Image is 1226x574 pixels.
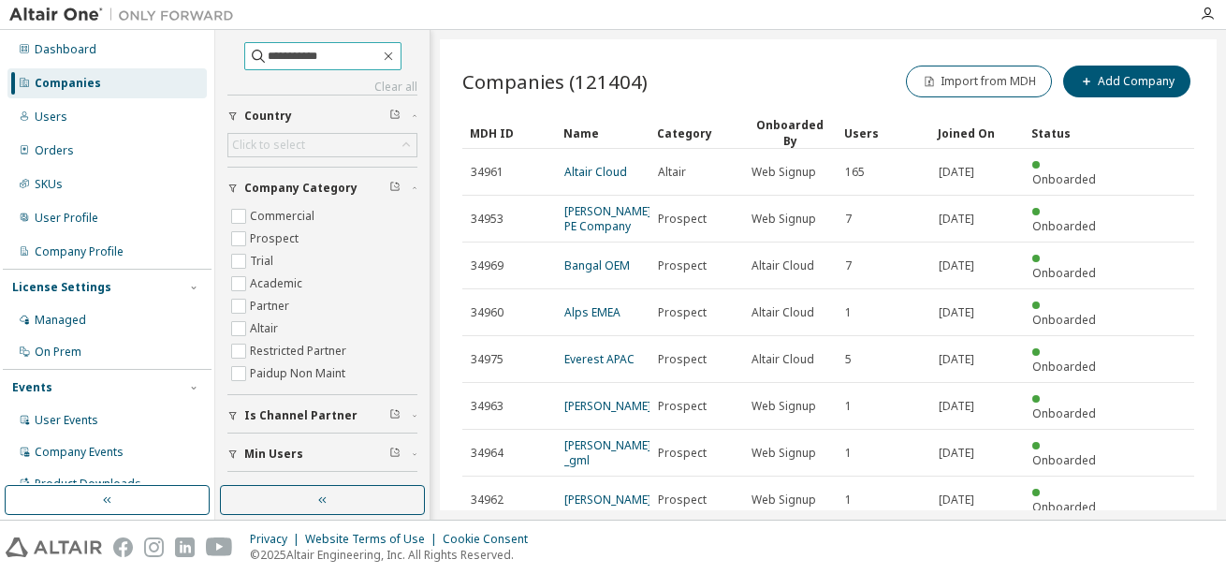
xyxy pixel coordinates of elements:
[751,117,829,149] div: Onboarded By
[752,446,816,461] span: Web Signup
[658,305,707,320] span: Prospect
[564,437,651,468] a: [PERSON_NAME] _gml
[227,96,417,137] button: Country
[35,143,74,158] div: Orders
[564,258,630,273] a: Bangal OEM
[752,305,814,320] span: Altair Cloud
[658,165,686,180] span: Altair
[35,177,63,192] div: SKUs
[938,118,1016,148] div: Joined On
[1032,499,1096,515] span: Onboarded
[250,228,302,250] label: Prospect
[845,305,852,320] span: 1
[564,398,651,414] a: [PERSON_NAME]
[12,380,52,395] div: Events
[939,399,974,414] span: [DATE]
[250,362,349,385] label: Paidup Non Maint
[1032,171,1096,187] span: Onboarded
[939,212,974,227] span: [DATE]
[658,212,707,227] span: Prospect
[389,447,401,462] span: Clear filter
[443,532,539,547] div: Cookie Consent
[244,109,292,124] span: Country
[1032,405,1096,421] span: Onboarded
[471,446,504,461] span: 34964
[564,492,651,508] a: [PERSON_NAME]
[227,168,417,209] button: Company Category
[752,165,816,180] span: Web Signup
[845,165,865,180] span: 165
[175,537,195,557] img: linkedin.svg
[471,165,504,180] span: 34961
[305,532,443,547] div: Website Terms of Use
[564,164,627,180] a: Altair Cloud
[35,244,124,259] div: Company Profile
[658,258,707,273] span: Prospect
[845,212,852,227] span: 7
[471,352,504,367] span: 34975
[35,477,141,492] div: Product Downloads
[35,345,81,360] div: On Prem
[939,352,974,367] span: [DATE]
[250,272,306,295] label: Academic
[471,493,504,508] span: 34962
[228,134,416,156] div: Click to select
[250,205,318,228] label: Commercial
[1032,452,1096,468] span: Onboarded
[752,399,816,414] span: Web Signup
[658,352,707,367] span: Prospect
[906,66,1052,97] button: Import from MDH
[845,399,852,414] span: 1
[206,537,233,557] img: youtube.svg
[250,532,305,547] div: Privacy
[470,118,548,148] div: MDH ID
[939,305,974,320] span: [DATE]
[389,109,401,124] span: Clear filter
[1031,118,1110,148] div: Status
[471,305,504,320] span: 34960
[752,352,814,367] span: Altair Cloud
[244,408,358,423] span: Is Channel Partner
[35,42,96,57] div: Dashboard
[144,537,164,557] img: instagram.svg
[939,165,974,180] span: [DATE]
[845,446,852,461] span: 1
[564,304,620,320] a: Alps EMEA
[35,313,86,328] div: Managed
[471,258,504,273] span: 34969
[35,76,101,91] div: Companies
[845,258,852,273] span: 7
[35,110,67,125] div: Users
[6,537,102,557] img: altair_logo.svg
[35,211,98,226] div: User Profile
[564,351,635,367] a: Everest APAC
[564,203,651,234] a: [PERSON_NAME] PE Company
[939,446,974,461] span: [DATE]
[389,181,401,196] span: Clear filter
[9,6,243,24] img: Altair One
[244,447,303,462] span: Min Users
[657,118,736,148] div: Category
[1032,218,1096,234] span: Onboarded
[12,280,111,295] div: License Settings
[389,408,401,423] span: Clear filter
[227,395,417,436] button: Is Channel Partner
[35,445,124,460] div: Company Events
[471,399,504,414] span: 34963
[113,537,133,557] img: facebook.svg
[35,413,98,428] div: User Events
[844,118,923,148] div: Users
[845,493,852,508] span: 1
[939,258,974,273] span: [DATE]
[244,181,358,196] span: Company Category
[658,446,707,461] span: Prospect
[939,493,974,508] span: [DATE]
[250,250,277,272] label: Trial
[1063,66,1190,97] button: Add Company
[250,547,539,563] p: © 2025 Altair Engineering, Inc. All Rights Reserved.
[1032,312,1096,328] span: Onboarded
[232,138,305,153] div: Click to select
[563,118,642,148] div: Name
[658,493,707,508] span: Prospect
[752,258,814,273] span: Altair Cloud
